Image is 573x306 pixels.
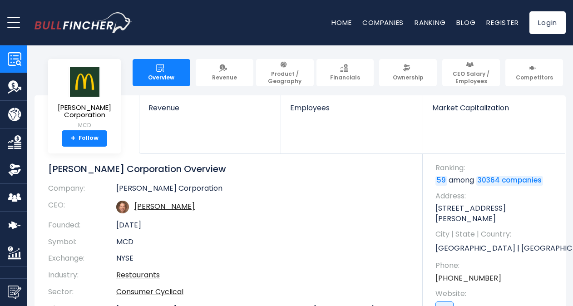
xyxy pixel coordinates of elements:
[48,284,116,301] th: Sector:
[393,74,424,81] span: Ownership
[516,74,553,81] span: Competitors
[212,74,237,81] span: Revenue
[48,234,116,251] th: Symbol:
[415,18,445,27] a: Ranking
[116,270,160,280] a: Restaurants
[379,59,437,86] a: Ownership
[476,176,543,185] a: 30364 companies
[48,267,116,284] th: Industry:
[290,104,413,112] span: Employees
[48,197,116,217] th: CEO:
[139,95,281,128] a: Revenue
[116,234,409,251] td: MCD
[8,163,21,177] img: Ownership
[71,134,75,143] strong: +
[148,104,272,112] span: Revenue
[148,74,174,81] span: Overview
[62,130,107,147] a: +Follow
[435,273,501,283] a: [PHONE_NUMBER]
[256,59,314,86] a: Product / Geography
[442,59,500,86] a: CEO Salary / Employees
[281,95,422,128] a: Employees
[435,261,557,271] span: Phone:
[456,18,475,27] a: Blog
[48,217,116,234] th: Founded:
[446,70,496,84] span: CEO Salary / Employees
[432,104,556,112] span: Market Capitalization
[116,250,409,267] td: NYSE
[486,18,519,27] a: Register
[435,175,557,185] p: among
[116,217,409,234] td: [DATE]
[529,11,566,34] a: Login
[435,242,557,255] p: [GEOGRAPHIC_DATA] | [GEOGRAPHIC_DATA] | US
[435,176,447,185] a: 59
[330,74,360,81] span: Financials
[505,59,563,86] a: Competitors
[133,59,190,86] a: Overview
[116,286,183,297] a: Consumer Cyclical
[362,18,404,27] a: Companies
[196,59,253,86] a: Revenue
[48,163,409,175] h1: [PERSON_NAME] Corporation Overview
[134,201,195,212] a: ceo
[435,229,557,239] span: City | State | Country:
[435,289,557,299] span: Website:
[35,12,132,33] img: bullfincher logo
[423,95,565,128] a: Market Capitalization
[55,66,114,130] a: [PERSON_NAME] Corporation MCD
[116,184,409,197] td: [PERSON_NAME] Corporation
[48,184,116,197] th: Company:
[48,250,116,267] th: Exchange:
[55,121,114,129] small: MCD
[316,59,374,86] a: Financials
[435,203,557,224] p: [STREET_ADDRESS][PERSON_NAME]
[55,104,114,119] span: [PERSON_NAME] Corporation
[435,191,557,201] span: Address:
[260,70,310,84] span: Product / Geography
[331,18,351,27] a: Home
[35,12,132,33] a: Go to homepage
[116,201,129,213] img: chris-kempczinski.jpg
[435,163,557,173] span: Ranking:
